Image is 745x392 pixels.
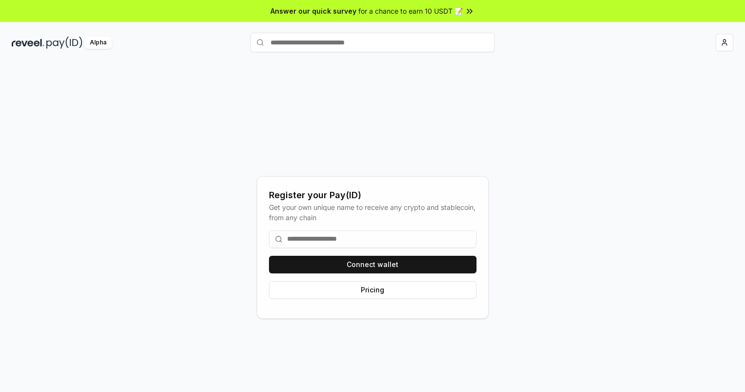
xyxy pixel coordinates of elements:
button: Connect wallet [269,256,476,273]
span: Answer our quick survey [270,6,356,16]
img: reveel_dark [12,37,44,49]
img: pay_id [46,37,83,49]
div: Get your own unique name to receive any crypto and stablecoin, from any chain [269,202,476,223]
div: Alpha [84,37,112,49]
button: Pricing [269,281,476,299]
span: for a chance to earn 10 USDT 📝 [358,6,463,16]
div: Register your Pay(ID) [269,188,476,202]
